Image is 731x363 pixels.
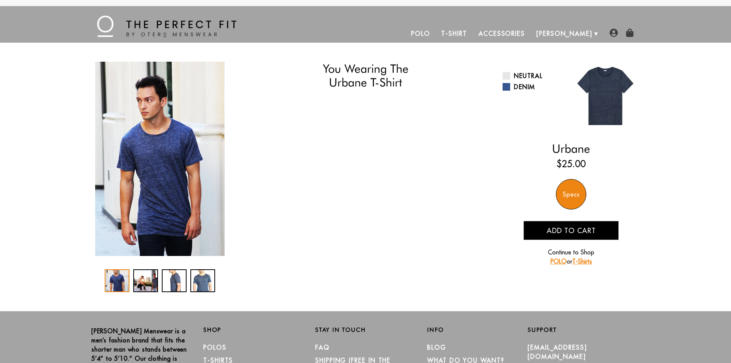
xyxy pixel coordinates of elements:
h2: Info [427,326,528,333]
h2: Urbane [503,142,640,155]
a: Blog [427,344,446,351]
h2: Shop [203,326,304,333]
button: Add to cart [524,221,619,240]
a: [PERSON_NAME] [531,24,598,43]
div: 3 / 4 [162,269,187,292]
div: Specs [556,179,586,209]
h2: Support [528,326,640,333]
a: T-Shirts [572,257,592,265]
div: 4 / 4 [190,269,215,292]
p: Continue to Shop or [524,248,619,266]
img: IMG_2247_copy_1024x1024_2x_8bc519b3-f510-429c-a805-aa67ac0cd928_340x.jpg [95,62,225,256]
a: Denim [503,82,565,91]
div: 1 / 4 [91,62,228,256]
img: The Perfect Fit - by Otero Menswear - Logo [97,16,236,37]
a: FAQ [315,344,330,351]
a: Neutral [503,71,565,80]
a: POLO [551,257,567,265]
img: shopping-bag-icon.png [626,29,634,37]
a: T-Shirt [436,24,472,43]
a: [EMAIL_ADDRESS][DOMAIN_NAME] [528,344,587,360]
h1: You Wearing The Urbane T-Shirt [275,62,456,90]
div: 1 / 4 [105,269,129,292]
a: Polo [405,24,436,43]
ins: $25.00 [557,157,586,171]
img: user-account-icon.png [610,29,618,37]
a: Polos [203,344,227,351]
a: Accessories [473,24,531,43]
div: 2 / 4 [133,269,158,292]
img: 06.jpg [571,62,640,130]
span: Add to cart [547,226,596,235]
h2: Stay in Touch [315,326,416,333]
